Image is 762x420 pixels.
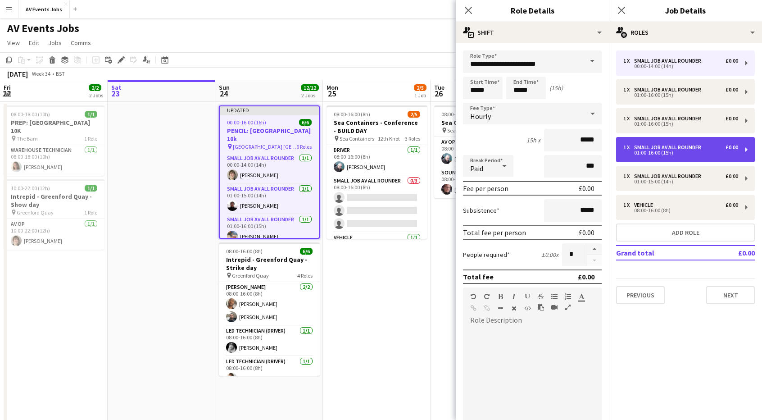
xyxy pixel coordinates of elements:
[470,112,491,121] span: Hourly
[56,70,65,77] div: BST
[587,243,602,255] button: Increase
[526,136,540,144] div: 15h x
[71,39,91,47] span: Comms
[623,144,634,151] div: 1 x
[219,356,320,387] app-card-role: LED Technician (Driver)1/108:00-16:00 (8h)[PERSON_NAME]
[300,248,313,255] span: 6/6
[219,242,320,376] app-job-card: 08:00-16:00 (8h)6/6Intrepid - Greenford Quay - Strike day Greenford Quay4 Roles[PERSON_NAME]2/208...
[301,84,319,91] span: 12/12
[327,233,427,263] app-card-role: Vehicle1/1
[233,143,296,150] span: [GEOGRAPHIC_DATA] [GEOGRAPHIC_DATA]
[25,37,43,49] a: Edit
[29,39,39,47] span: Edit
[549,84,563,92] div: (15h)
[433,88,444,99] span: 26
[110,88,122,99] span: 23
[634,87,705,93] div: Small Job AV All Rounder
[434,105,535,198] div: 08:00-16:00 (8h)2/2Sea Containers - Conference Sea Containers - 12th Knot2 RolesAV Op1/108:00-16:...
[2,88,11,99] span: 22
[327,119,427,135] h3: Sea Containers - Conference - BUILD DAY
[434,137,535,168] app-card-role: AV Op1/108:00-16:00 (8h)[PERSON_NAME]
[726,115,738,122] div: £0.00
[623,93,738,97] div: 01:00-16:00 (15h)
[726,144,738,151] div: £0.00
[470,164,483,173] span: Paid
[565,293,571,300] button: Ordered List
[634,58,705,64] div: Small Job AV All Rounder
[84,209,97,216] span: 1 Role
[4,105,104,176] div: 08:00-18:00 (10h)1/1PREP: [GEOGRAPHIC_DATA] 10K The Barn1 RoleWarehouse Technician1/108:00-18:00 ...
[623,58,634,64] div: 1 x
[497,293,503,300] button: Bold
[301,92,318,99] div: 2 Jobs
[484,293,490,300] button: Redo
[434,83,444,91] span: Tue
[463,228,526,237] div: Total fee per person
[463,272,494,281] div: Total fee
[220,215,319,245] app-card-role: Small Job AV All Rounder1/101:00-16:00 (15h)[PERSON_NAME]
[7,69,28,78] div: [DATE]
[4,83,11,91] span: Fri
[706,286,755,304] button: Next
[327,145,427,176] app-card-role: Driver1/108:00-16:00 (8h)[PERSON_NAME]
[616,246,712,260] td: Grand total
[726,87,738,93] div: £0.00
[4,119,104,135] h3: PREP: [GEOGRAPHIC_DATA] 10K
[17,135,38,142] span: The Barn
[634,115,705,122] div: Small Job AV All Rounder
[623,115,634,122] div: 1 x
[634,144,705,151] div: Small Job AV All Rounder
[4,192,104,209] h3: Intrepid - Greenford Quay - Show day
[542,251,558,259] div: £0.00 x
[17,209,54,216] span: Greenford Quay
[297,272,313,279] span: 4 Roles
[232,272,269,279] span: Greenford Quay
[11,185,50,192] span: 10:00-22:00 (12h)
[616,286,665,304] button: Previous
[434,168,535,198] app-card-role: Sound Engineer1/108:00-16:00 (8h)[PERSON_NAME]
[456,22,609,43] div: Shift
[408,111,420,118] span: 2/5
[325,88,338,99] span: 25
[45,37,65,49] a: Jobs
[470,293,476,300] button: Undo
[609,22,762,43] div: Roles
[511,305,517,312] button: Clear Formatting
[4,179,104,250] app-job-card: 10:00-22:00 (12h)1/1Intrepid - Greenford Quay - Show day Greenford Quay1 RoleAV Op1/110:00-22:00 ...
[67,37,95,49] a: Comms
[524,293,531,300] button: Underline
[111,83,122,91] span: Sat
[609,5,762,16] h3: Job Details
[18,0,70,18] button: AV Events Jobs
[296,143,312,150] span: 6 Roles
[4,37,23,49] a: View
[511,293,517,300] button: Italic
[551,293,558,300] button: Unordered List
[579,184,594,193] div: £0.00
[327,105,427,239] div: 08:00-16:00 (8h)2/5Sea Containers - Conference - BUILD DAY Sea Containers - 12th Knot3 RolesDrive...
[623,151,738,155] div: 01:00-16:00 (15h)
[712,246,755,260] td: £0.00
[524,305,531,312] button: HTML Code
[634,173,705,179] div: Small Job AV All Rounder
[89,84,101,91] span: 2/2
[219,282,320,326] app-card-role: [PERSON_NAME]2/208:00-16:00 (8h)[PERSON_NAME][PERSON_NAME]
[441,111,478,118] span: 08:00-16:00 (8h)
[623,202,634,208] div: 1 x
[405,135,420,142] span: 3 Roles
[447,127,508,134] span: Sea Containers - 12th Knot
[340,135,400,142] span: Sea Containers - 12th Knot
[89,92,103,99] div: 2 Jobs
[456,5,609,16] h3: Role Details
[299,119,312,126] span: 6/6
[538,304,544,311] button: Paste as plain text
[463,184,508,193] div: Fee per person
[220,184,319,215] app-card-role: Small Job AV All Rounder1/101:00-15:00 (14h)[PERSON_NAME]
[11,111,50,118] span: 08:00-18:00 (10h)
[4,145,104,176] app-card-role: Warehouse Technician1/108:00-18:00 (10h)[PERSON_NAME]
[623,122,738,126] div: 01:00-16:00 (15h)
[219,105,320,239] div: Updated00:00-16:00 (16h)6/6PENCIL: [GEOGRAPHIC_DATA] 10k [GEOGRAPHIC_DATA] [GEOGRAPHIC_DATA]6 Rol...
[463,251,510,259] label: People required
[565,304,571,311] button: Fullscreen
